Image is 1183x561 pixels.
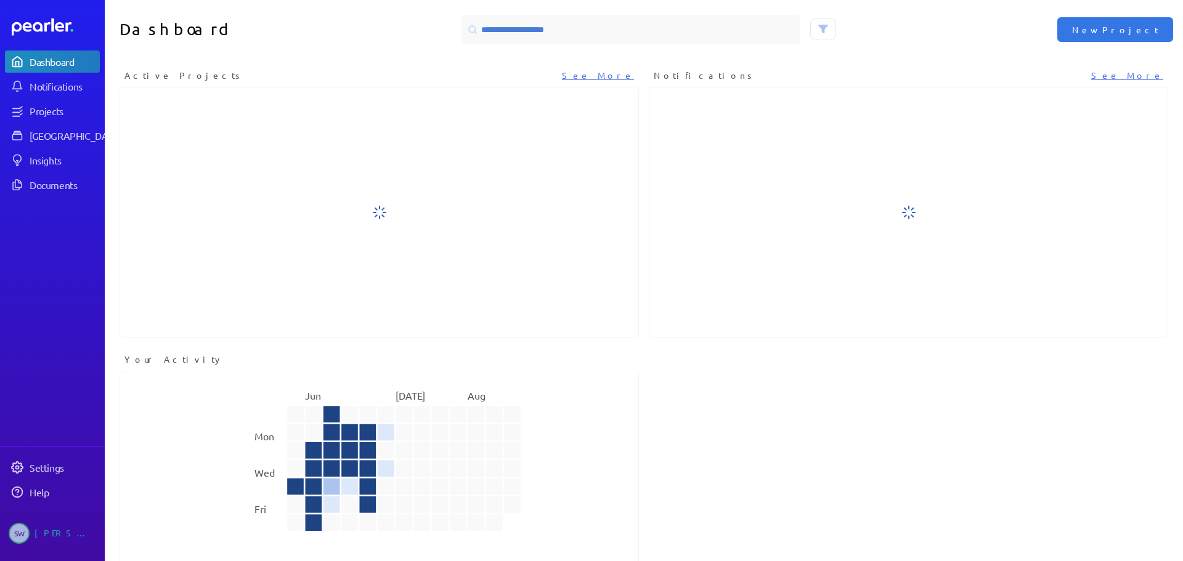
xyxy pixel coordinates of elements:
[5,75,100,97] a: Notifications
[1072,23,1158,36] span: New Project
[5,149,100,171] a: Insights
[5,100,100,122] a: Projects
[396,389,425,402] text: [DATE]
[5,50,100,73] a: Dashboard
[5,124,100,147] a: [GEOGRAPHIC_DATA]
[9,523,30,544] span: Steve Whittington
[30,129,121,142] div: [GEOGRAPHIC_DATA]
[1091,69,1163,82] a: See More
[35,523,96,544] div: [PERSON_NAME]
[254,502,266,515] text: Fri
[5,456,100,478] a: Settings
[30,80,99,92] div: Notifications
[254,430,274,442] text: Mon
[5,174,100,196] a: Documents
[124,353,224,366] span: Your Activity
[30,154,99,166] div: Insights
[30,461,99,474] div: Settings
[30,179,99,191] div: Documents
[306,389,322,402] text: Jun
[468,389,486,402] text: Aug
[120,15,375,44] h1: Dashboard
[5,481,100,503] a: Help
[30,105,99,117] div: Projects
[12,18,100,36] a: Dashboard
[30,55,99,68] div: Dashboard
[30,486,99,498] div: Help
[124,69,244,82] span: Active Projects
[254,466,275,478] text: Wed
[654,69,756,82] span: Notifications
[1057,17,1173,42] button: New Project
[562,69,634,82] a: See More
[5,518,100,549] a: SW[PERSON_NAME]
